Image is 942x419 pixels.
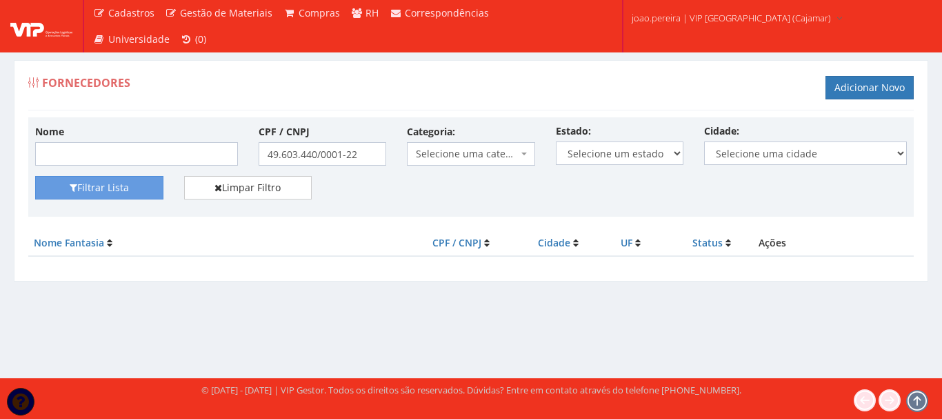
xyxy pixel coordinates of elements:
[405,6,489,19] span: Correspondências
[35,176,163,199] button: Filtrar Lista
[365,6,379,19] span: RH
[184,176,312,199] a: Limpar Filtro
[299,6,340,19] span: Compras
[621,236,632,249] a: UF
[108,6,154,19] span: Cadastros
[108,32,170,46] span: Universidade
[432,236,481,249] a: CPF / CNPJ
[88,26,175,52] a: Universidade
[632,11,831,25] span: joao.pereira | VIP [GEOGRAPHIC_DATA] (Cajamar)
[407,142,535,166] span: Selecione uma categoria
[34,236,104,249] a: Nome Fantasia
[201,384,741,397] div: © [DATE] - [DATE] | VIP Gestor. Todos os direitos são reservados. Dúvidas? Entre em contato atrav...
[180,6,272,19] span: Gestão de Materiais
[175,26,212,52] a: (0)
[42,75,130,90] span: Fornecedores
[538,236,570,249] a: Cidade
[704,124,739,138] label: Cidade:
[195,32,206,46] span: (0)
[825,76,914,99] a: Adicionar Novo
[10,16,72,37] img: logo
[259,142,387,166] input: ___.___.___-__
[407,125,455,139] label: Categoria:
[35,125,64,139] label: Nome
[556,124,591,138] label: Estado:
[416,147,518,161] span: Selecione uma categoria
[259,125,310,139] label: CPF / CNPJ
[753,231,914,256] th: Ações
[692,236,723,249] a: Status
